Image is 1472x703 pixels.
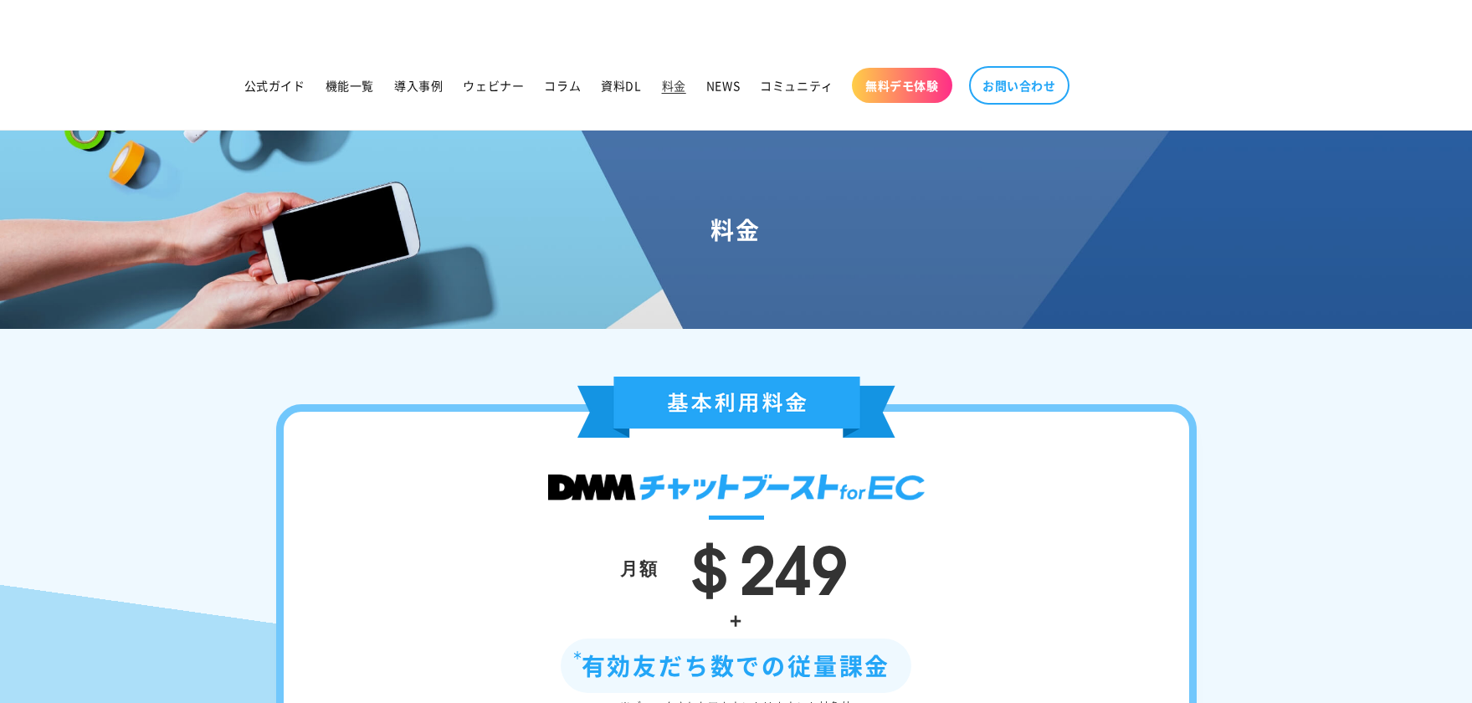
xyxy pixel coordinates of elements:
span: 無料デモ体験 [865,78,939,93]
span: 資料DL [601,78,641,93]
span: お問い合わせ [982,78,1056,93]
img: DMMチャットブースト [548,475,925,500]
div: + [334,602,1139,638]
span: 料金 [662,78,686,93]
div: 有効友だち数での従量課金 [561,639,912,693]
span: ＄249 [675,515,848,613]
a: 機能一覧 [315,68,384,103]
span: NEWS [706,78,740,93]
span: 機能一覧 [326,78,374,93]
span: ウェビナー [463,78,524,93]
div: 月額 [620,552,659,583]
a: 公式ガイド [234,68,315,103]
a: ウェビナー [453,68,534,103]
a: 無料デモ体験 [852,68,952,103]
a: 料金 [652,68,696,103]
a: NEWS [696,68,750,103]
h1: 料金 [20,214,1452,244]
a: コミュニティ [750,68,844,103]
img: 基本利用料金 [577,377,895,438]
span: 公式ガイド [244,78,305,93]
a: 導入事例 [384,68,453,103]
a: お問い合わせ [969,66,1069,105]
span: コラム [544,78,581,93]
span: 導入事例 [394,78,443,93]
span: コミュニティ [760,78,833,93]
a: 資料DL [591,68,651,103]
a: コラム [534,68,591,103]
